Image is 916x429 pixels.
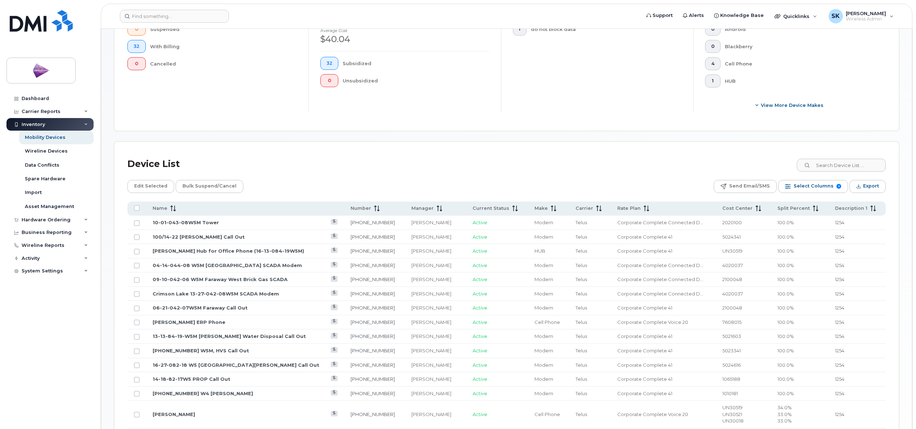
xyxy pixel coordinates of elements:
span: 1254 [835,333,844,339]
span: Carrier [576,205,593,212]
span: View More Device Makes [761,102,824,109]
div: Unsubsidized [343,74,489,87]
a: [PHONE_NUMBER] [351,390,395,396]
span: UN30519 [722,248,743,254]
span: Telus [576,319,587,325]
a: [PHONE_NUMBER] [351,348,395,353]
span: UN30519 [722,405,743,410]
a: [PHONE_NUMBER] [351,234,395,240]
span: 32 [134,44,140,49]
span: 1254 [835,411,844,417]
a: [PHONE_NUMBER] [351,276,395,282]
a: [PHONE_NUMBER] [351,291,395,297]
span: 100.0% [777,248,794,254]
span: SK [831,12,840,21]
span: Active [473,234,487,240]
span: 100.0% [777,362,794,368]
span: 100.0% [777,376,794,382]
span: Telus [576,390,587,396]
span: 2020100 [722,220,742,225]
span: 100.0% [777,262,794,268]
span: 1254 [835,276,844,282]
span: Active [473,291,487,297]
a: 14-18-82-17W5 PROP Call Out [153,376,230,382]
span: 33.0% [777,411,792,417]
span: Modem [534,234,553,240]
span: Wireless Admin [846,16,886,22]
span: 100.0% [777,220,794,225]
div: Device List [127,155,180,173]
span: 100.0% [777,234,794,240]
input: Find something... [120,10,229,23]
span: Telus [576,291,587,297]
span: 0 [134,26,140,32]
a: Crimson Lake 13-27-042-08W5M SCADA Modem [153,291,279,297]
span: Cost Center [722,205,753,212]
span: Corporate Complete 41 [617,333,672,339]
a: [PHONE_NUMBER] [351,411,395,417]
span: 100.0% [777,291,794,297]
span: Telus [576,220,587,225]
span: Corporate Complete 41 [617,305,672,311]
div: Quicklinks [770,9,822,23]
span: HUB [534,248,545,254]
div: $40.04 [320,33,489,45]
span: Active [473,262,487,268]
span: UN30018 [722,418,744,424]
div: do not block data [531,23,682,36]
span: Active [473,390,487,396]
span: 0 [711,26,714,32]
span: 1 [711,78,714,84]
a: View Last Bill [331,304,338,310]
a: [PHONE_NUMBER] [351,362,395,368]
span: Alerts [689,12,704,19]
a: View Last Bill [331,347,338,353]
button: Bulk Suspend/Cancel [176,180,243,193]
span: 1065188 [722,376,740,382]
span: 32 [326,60,333,66]
a: Support [641,8,678,23]
button: Export [849,180,886,193]
span: 100.0% [777,348,794,353]
a: View Last Bill [331,290,338,296]
div: Suspended [150,23,297,36]
a: [PHONE_NUMBER] [351,305,395,311]
a: View Last Bill [331,390,338,396]
span: Number [351,205,371,212]
span: 100.0% [777,390,794,396]
span: Corporate Complete 41 [617,376,672,382]
div: Shane Kidd [824,9,899,23]
span: 5023341 [722,348,741,353]
a: View Last Bill [331,262,338,267]
div: [PERSON_NAME] [411,347,460,354]
span: 100.0% [777,319,794,325]
span: 0 [711,44,714,49]
span: 0 [326,78,333,83]
span: Telus [576,411,587,417]
div: [PERSON_NAME] [411,319,460,326]
a: View Last Bill [331,319,338,324]
span: Active [473,319,487,325]
span: 0 [134,61,140,67]
button: Send Email/SMS [714,180,777,193]
span: Modem [534,291,553,297]
span: Select Columns [794,181,834,191]
span: Current Status [473,205,509,212]
span: Make [534,205,548,212]
a: [PERSON_NAME] Hub for Office Phone (16-13-084-19W5M) [153,248,304,254]
button: 1 [513,23,527,36]
span: 33.0% [777,418,792,424]
span: Knowledge Base [720,12,764,19]
button: Select Columns 9 [778,180,848,193]
span: Corporate Complete 41 [617,362,672,368]
a: View Last Bill [331,219,338,225]
span: Name [153,205,167,212]
input: Search Device List ... [797,159,886,172]
div: [PERSON_NAME] [411,248,460,254]
span: 100.0% [777,333,794,339]
span: 100.0% [777,305,794,311]
span: 1254 [835,390,844,396]
a: [PHONE_NUMBER] [351,376,395,382]
span: Description 1 [835,205,867,212]
span: Corporate Complete 41 [617,248,672,254]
